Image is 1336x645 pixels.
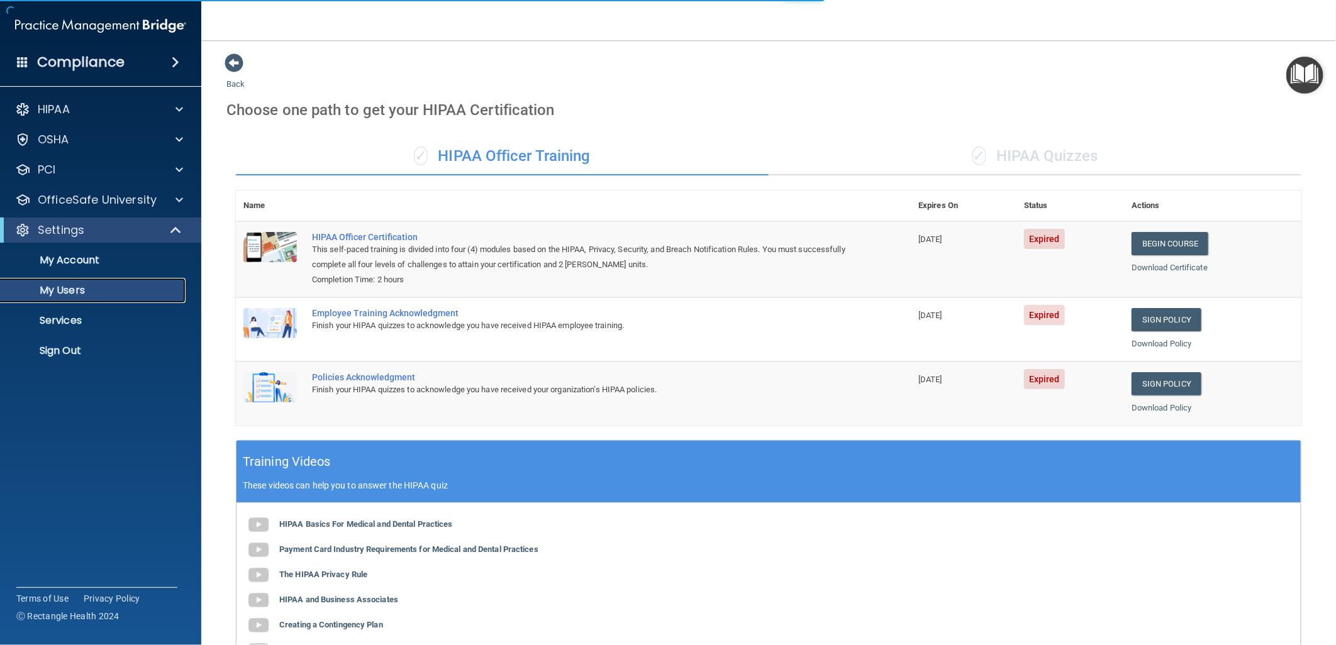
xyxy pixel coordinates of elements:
[15,192,183,207] a: OfficeSafe University
[38,102,70,117] p: HIPAA
[279,570,367,579] b: The HIPAA Privacy Rule
[16,592,69,605] a: Terms of Use
[312,318,848,333] div: Finish your HIPAA quizzes to acknowledge you have received HIPAA employee training.
[279,620,383,629] b: Creating a Contingency Plan
[918,234,942,244] span: [DATE]
[8,345,180,357] p: Sign Out
[312,272,848,287] div: Completion Time: 2 hours
[37,53,125,71] h4: Compliance
[8,284,180,297] p: My Users
[911,190,1016,221] th: Expires On
[1024,305,1065,325] span: Expired
[1286,57,1323,94] button: Open Resource Center
[38,192,157,207] p: OfficeSafe University
[8,254,180,267] p: My Account
[246,613,271,638] img: gray_youtube_icon.38fcd6cc.png
[279,544,538,554] b: Payment Card Industry Requirements for Medical and Dental Practices
[236,190,304,221] th: Name
[246,512,271,537] img: gray_youtube_icon.38fcd6cc.png
[15,223,182,238] a: Settings
[38,132,69,147] p: OSHA
[1016,190,1124,221] th: Status
[312,372,848,382] div: Policies Acknowledgment
[243,480,1294,490] p: These videos can help you to answer the HIPAA quiz
[312,242,848,272] div: This self-paced training is divided into four (4) modules based on the HIPAA, Privacy, Security, ...
[1132,403,1192,412] a: Download Policy
[1024,229,1065,249] span: Expired
[15,102,183,117] a: HIPAA
[38,223,84,238] p: Settings
[15,13,186,38] img: PMB logo
[15,162,183,177] a: PCI
[246,563,271,588] img: gray_youtube_icon.38fcd6cc.png
[226,92,1311,128] div: Choose one path to get your HIPAA Certification
[8,314,180,327] p: Services
[312,382,848,397] div: Finish your HIPAA quizzes to acknowledge you have received your organization’s HIPAA policies.
[38,162,55,177] p: PCI
[1132,232,1208,255] a: Begin Course
[236,138,769,175] div: HIPAA Officer Training
[279,519,453,529] b: HIPAA Basics For Medical and Dental Practices
[16,610,120,622] span: Ⓒ Rectangle Health 2024
[1132,372,1201,395] a: Sign Policy
[246,588,271,613] img: gray_youtube_icon.38fcd6cc.png
[1132,263,1208,272] a: Download Certificate
[1024,369,1065,389] span: Expired
[312,308,848,318] div: Employee Training Acknowledgment
[246,537,271,563] img: gray_youtube_icon.38fcd6cc.png
[243,451,331,473] h5: Training Videos
[972,146,986,165] span: ✓
[84,592,140,605] a: Privacy Policy
[414,146,428,165] span: ✓
[226,64,245,89] a: Back
[769,138,1301,175] div: HIPAA Quizzes
[1124,190,1301,221] th: Actions
[1132,308,1201,331] a: Sign Policy
[918,311,942,320] span: [DATE]
[312,232,848,242] a: HIPAA Officer Certification
[1132,339,1192,348] a: Download Policy
[15,132,183,147] a: OSHA
[918,375,942,384] span: [DATE]
[279,595,398,604] b: HIPAA and Business Associates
